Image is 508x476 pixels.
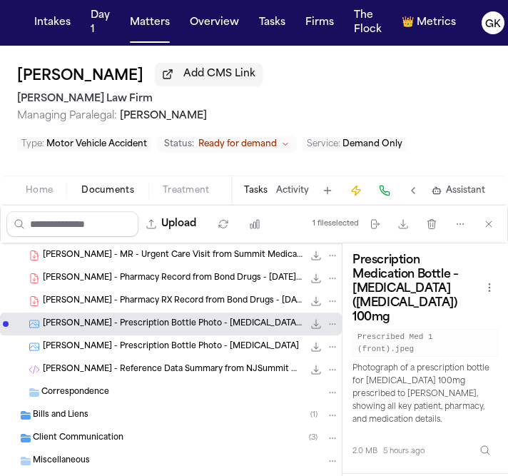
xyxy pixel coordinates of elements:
h1: [PERSON_NAME] [17,65,143,88]
span: Client Communication [33,432,123,445]
span: [PERSON_NAME] - Reference Data Summary from NJSummit Medical Group - [DATE] [43,364,303,376]
span: Demand Only [342,140,402,148]
button: Edit Type: Motor Vehicle Accident [17,137,151,151]
button: Overview [184,10,245,36]
h2: [PERSON_NAME] Law Firm [17,91,491,108]
h3: Prescription Medication Bottle – [MEDICAL_DATA] ([MEDICAL_DATA]) 100mg [352,253,481,325]
span: Motor Vehicle Accident [46,140,147,148]
button: Edit matter name [17,65,143,88]
span: 2.0 MB [352,446,377,457]
code: Prescribed Med 1 (front).jpeg [352,329,498,357]
button: Download T. Hulen - Reference Data Summary from NJSummit Medical Group - 7.2.25 [309,363,323,377]
input: Search files [6,211,138,237]
span: Documents [81,185,134,196]
span: Status: [164,138,194,150]
button: Add Task [317,181,337,201]
button: Make a Call [375,181,395,201]
span: [PERSON_NAME] - Pharmacy RX Record from Bond Drugs - [DATE] to [DATE] [43,295,303,308]
span: Managing Paralegal: [17,111,117,121]
span: Type : [21,140,44,148]
button: Upload [138,211,205,237]
span: [PERSON_NAME] - Pharmacy Record from Bond Drugs - [DATE] to [DATE] [43,273,303,285]
span: Bills and Liens [33,410,88,422]
span: [PERSON_NAME] [120,111,207,121]
span: Home [26,185,53,196]
button: The Flock [348,3,387,43]
button: Activity [276,185,309,196]
button: Download T. Hulen - Pharmacy RX Record from Bond Drugs - 1.1.25 to 7.3.25 [309,294,323,308]
span: ( 3 ) [309,434,317,442]
span: Add CMS Link [183,67,255,81]
span: Treatment [163,185,210,196]
button: Download T. Hulen - Pharmacy Record from Bond Drugs - 1.1.25 to 7.3.25 [309,271,323,285]
button: Change status from Ready for demand [157,136,297,153]
span: Service : [307,140,340,148]
button: Tasks [244,185,268,196]
button: Download T. Hulen - MR - Urgent Care Visit from Summit Medical Group - 6.18.25 [309,248,323,263]
button: Firms [300,10,340,36]
button: Download T. Hulen - Prescription Bottle Photo - Levetiracetam [309,340,323,354]
button: Tasks [253,10,291,36]
button: Add CMS Link [155,63,263,86]
button: Download T. Hulen - Prescription Bottle Photo - Lamotrigine - Bond Drugs [309,317,323,331]
span: Ready for demand [198,138,277,150]
button: Edit Service: Demand Only [303,137,407,151]
span: Assistant [446,185,485,196]
button: Assistant [432,185,485,196]
button: crownMetrics [396,10,462,36]
button: Intakes [29,10,76,36]
button: Matters [124,10,176,36]
span: ( 1 ) [310,411,317,419]
span: [PERSON_NAME] - MR - Urgent Care Visit from Summit Medical Group - [DATE] [43,250,303,262]
button: Create Immediate Task [346,181,366,201]
span: [PERSON_NAME] - Prescription Bottle Photo - [MEDICAL_DATA] - Bond Drugs [43,318,303,330]
button: Inspect [472,437,498,463]
div: 1 file selected [313,219,359,228]
span: 5 hours ago [383,446,425,457]
span: Correspondence [41,387,109,399]
button: Day 1 [85,3,116,43]
p: Photograph of a prescription bottle for [MEDICAL_DATA] 100mg prescribed to [PERSON_NAME], showing... [352,363,498,426]
span: [PERSON_NAME] - Prescription Bottle Photo - [MEDICAL_DATA] [43,341,299,353]
span: Miscellaneous [33,455,90,467]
